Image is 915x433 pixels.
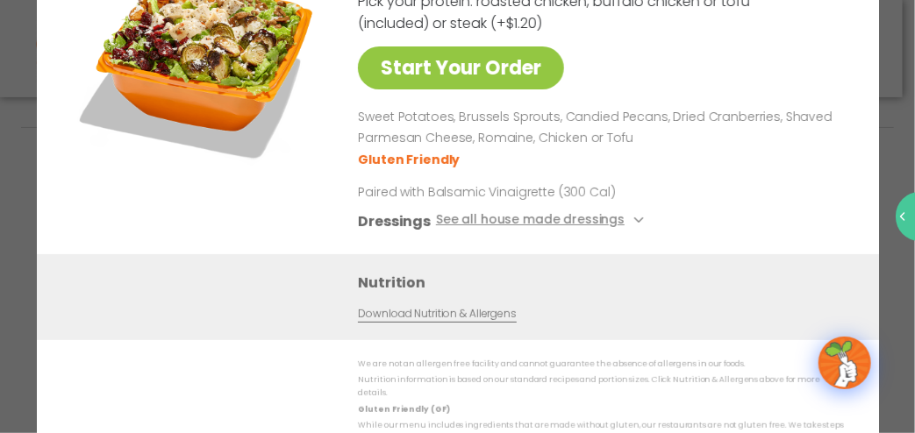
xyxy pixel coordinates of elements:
p: Nutrition information is based on our standard recipes and portion sizes. Click Nutrition & Aller... [358,373,844,401]
strong: Gluten Friendly (GF) [358,403,449,414]
a: Download Nutrition & Allergens [358,305,516,322]
a: Start Your Order [358,46,564,89]
h3: Dressings [358,209,431,231]
h3: Nutrition [358,271,853,293]
img: wpChatIcon [820,338,869,387]
p: We are not an allergen free facility and cannot guarantee the absence of allergens in our foods. [358,358,844,371]
li: Gluten Friendly [358,150,462,168]
button: See all house made dressings [435,209,648,231]
p: Sweet Potatoes, Brussels Sprouts, Candied Pecans, Dried Cranberries, Shaved Parmesan Cheese, Roma... [358,107,837,149]
p: Paired with Balsamic Vinaigrette (300 Cal) [358,182,683,201]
